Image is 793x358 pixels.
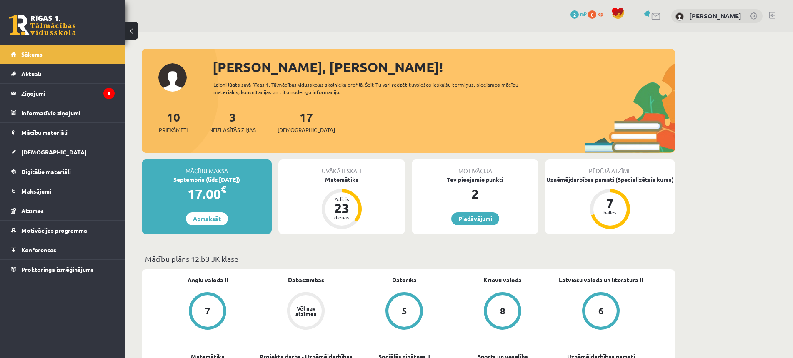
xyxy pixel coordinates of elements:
[278,126,335,134] span: [DEMOGRAPHIC_DATA]
[159,109,188,134] a: 10Priekšmeti
[588,10,607,17] a: 0 xp
[451,212,499,225] a: Piedāvājumi
[598,210,623,215] div: balles
[21,181,115,201] legend: Maksājumi
[689,12,741,20] a: [PERSON_NAME]
[329,201,354,215] div: 23
[11,162,115,181] a: Digitālie materiāli
[294,306,318,316] div: Vēl nav atzīmes
[598,306,604,316] div: 6
[355,292,453,331] a: 5
[598,196,623,210] div: 7
[329,196,354,201] div: Atlicis
[11,201,115,220] a: Atzīmes
[412,159,538,175] div: Motivācija
[188,276,228,284] a: Angļu valoda II
[288,276,324,284] a: Dabaszinības
[598,10,603,17] span: xp
[221,183,226,195] span: €
[142,175,272,184] div: Septembris (līdz [DATE])
[570,10,579,19] span: 2
[209,126,256,134] span: Neizlasītās ziņas
[21,246,56,254] span: Konferences
[588,10,596,19] span: 0
[257,292,355,331] a: Vēl nav atzīmes
[412,184,538,204] div: 2
[145,253,672,264] p: Mācību plāns 12.b3 JK klase
[21,207,44,214] span: Atzīmes
[213,57,675,77] div: [PERSON_NAME], [PERSON_NAME]!
[21,84,115,103] legend: Ziņojumi
[213,81,533,96] div: Laipni lūgts savā Rīgas 1. Tālmācības vidusskolas skolnieka profilā. Šeit Tu vari redzēt tuvojošo...
[11,240,115,259] a: Konferences
[453,292,552,331] a: 8
[21,50,43,58] span: Sākums
[186,212,228,225] a: Apmaksāt
[21,148,87,156] span: [DEMOGRAPHIC_DATA]
[392,276,417,284] a: Datorika
[559,276,643,284] a: Latviešu valoda un literatūra II
[21,226,87,234] span: Motivācijas programma
[142,184,272,204] div: 17.00
[9,15,76,35] a: Rīgas 1. Tālmācības vidusskola
[412,175,538,184] div: Tev pieejamie punkti
[159,126,188,134] span: Priekšmeti
[158,292,257,331] a: 7
[142,159,272,175] div: Mācību maksa
[11,221,115,240] a: Motivācijas programma
[552,292,650,331] a: 6
[580,10,587,17] span: mP
[11,123,115,142] a: Mācību materiāli
[21,103,115,122] legend: Informatīvie ziņojumi
[483,276,522,284] a: Krievu valoda
[11,142,115,162] a: [DEMOGRAPHIC_DATA]
[21,266,94,273] span: Proktoringa izmēģinājums
[205,306,210,316] div: 7
[402,306,407,316] div: 5
[278,109,335,134] a: 17[DEMOGRAPHIC_DATA]
[545,175,675,230] a: Uzņēmējdarbības pamati (Specializētais kurss) 7 balles
[545,175,675,184] div: Uzņēmējdarbības pamati (Specializētais kurss)
[278,159,405,175] div: Tuvākā ieskaite
[570,10,587,17] a: 2 mP
[545,159,675,175] div: Pēdējā atzīme
[11,64,115,83] a: Aktuāli
[675,12,684,21] img: Ralfs Rao
[209,109,256,134] a: 3Neizlasītās ziņas
[278,175,405,184] div: Matemātika
[278,175,405,230] a: Matemātika Atlicis 23 dienas
[21,129,68,136] span: Mācību materiāli
[11,260,115,279] a: Proktoringa izmēģinājums
[103,88,115,99] i: 3
[500,306,505,316] div: 8
[21,168,71,175] span: Digitālie materiāli
[11,45,115,64] a: Sākums
[21,70,41,77] span: Aktuāli
[11,84,115,103] a: Ziņojumi3
[11,103,115,122] a: Informatīvie ziņojumi
[329,215,354,220] div: dienas
[11,181,115,201] a: Maksājumi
